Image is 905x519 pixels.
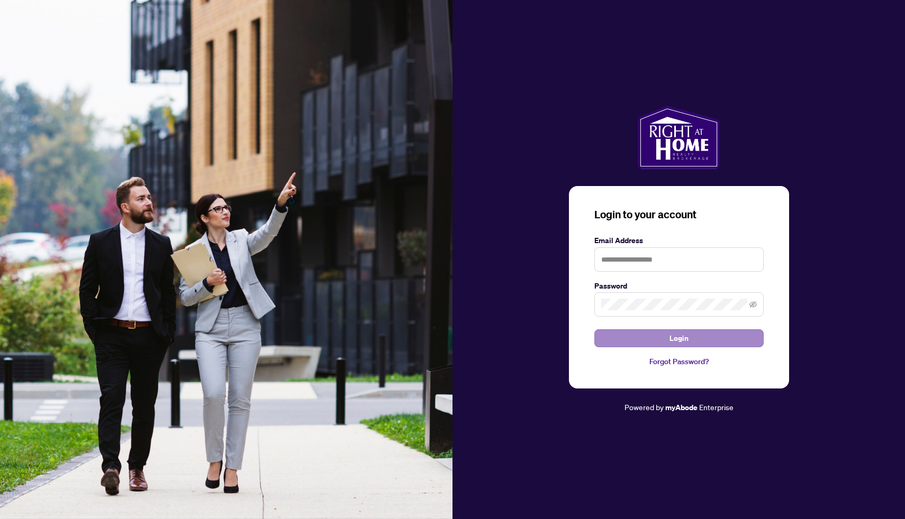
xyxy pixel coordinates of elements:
span: Login [669,330,689,347]
label: Email Address [594,235,764,246]
button: Login [594,329,764,347]
label: Password [594,280,764,292]
a: Forgot Password? [594,356,764,367]
img: ma-logo [638,106,720,169]
span: Powered by [625,402,664,412]
h3: Login to your account [594,207,764,222]
span: Enterprise [699,402,734,412]
span: eye-invisible [749,301,757,308]
a: myAbode [665,402,698,413]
